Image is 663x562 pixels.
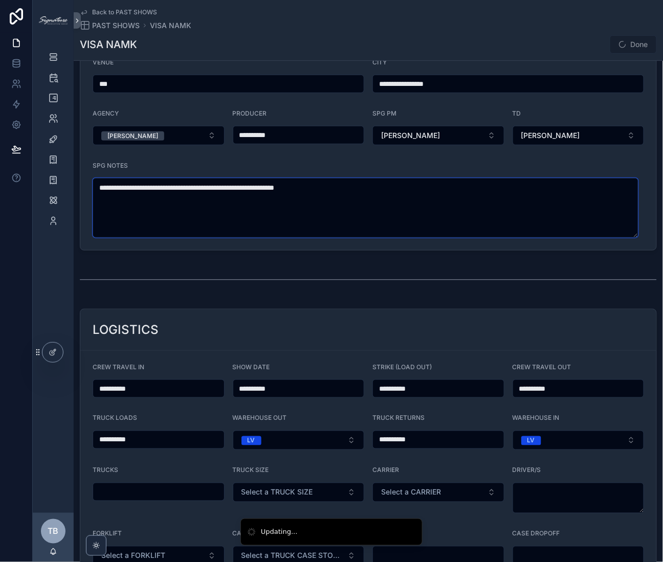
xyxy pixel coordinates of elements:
[48,525,59,537] span: TB
[372,363,432,371] span: STRIKE (LOAD OUT)
[80,8,157,16] a: Back to PAST SHOWS
[513,530,560,537] span: CASE DROPOFF
[372,466,399,474] span: CARRIER
[372,126,504,145] button: Select Button
[241,487,313,498] span: Select a TRUCK SIZE
[372,58,387,66] span: CITY
[93,363,144,371] span: CREW TRAVEL IN
[233,363,270,371] span: SHOW DATE
[233,483,365,502] button: Select Button
[93,58,114,66] span: VENUE
[93,109,119,117] span: AGENCY
[92,20,140,31] span: PAST SHOWS
[513,126,645,145] button: Select Button
[513,431,645,450] button: Select Button
[521,130,580,141] span: [PERSON_NAME]
[513,109,521,117] span: TD
[80,20,140,31] a: PAST SHOWS
[233,109,267,117] span: PRODUCER
[150,20,191,31] a: VISA NAMK
[233,466,269,474] span: TRUCK SIZE
[372,414,425,422] span: TRUCK RETURNS
[93,322,159,338] h2: LOGISTICS
[513,414,560,422] span: WAREHOUSE IN
[513,363,571,371] span: CREW TRAVEL OUT
[527,436,535,445] div: LV
[372,483,504,502] button: Select Button
[93,126,225,145] button: Select Button
[381,487,441,498] span: Select a CARRIER
[33,41,74,243] div: scrollable content
[241,551,344,561] span: Select a TRUCK CASE STORAGE
[381,130,440,141] span: [PERSON_NAME]
[261,527,298,537] div: Updating...
[80,37,137,52] h1: VISA NAMK
[92,8,157,16] span: Back to PAST SHOWS
[233,530,281,537] span: CASE STORAGE
[39,16,68,25] img: App logo
[233,414,287,422] span: WAREHOUSE OUT
[93,466,118,474] span: TRUCKS
[93,162,128,169] span: SPG NOTES
[513,466,541,474] span: DRIVER/S
[93,414,137,422] span: TRUCK LOADS
[93,530,122,537] span: FORKLIFT
[248,436,255,445] div: LV
[233,431,365,450] button: Select Button
[107,131,158,141] div: [PERSON_NAME]
[372,109,396,117] span: SPG PM
[101,551,165,561] span: Select a FORKLIFT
